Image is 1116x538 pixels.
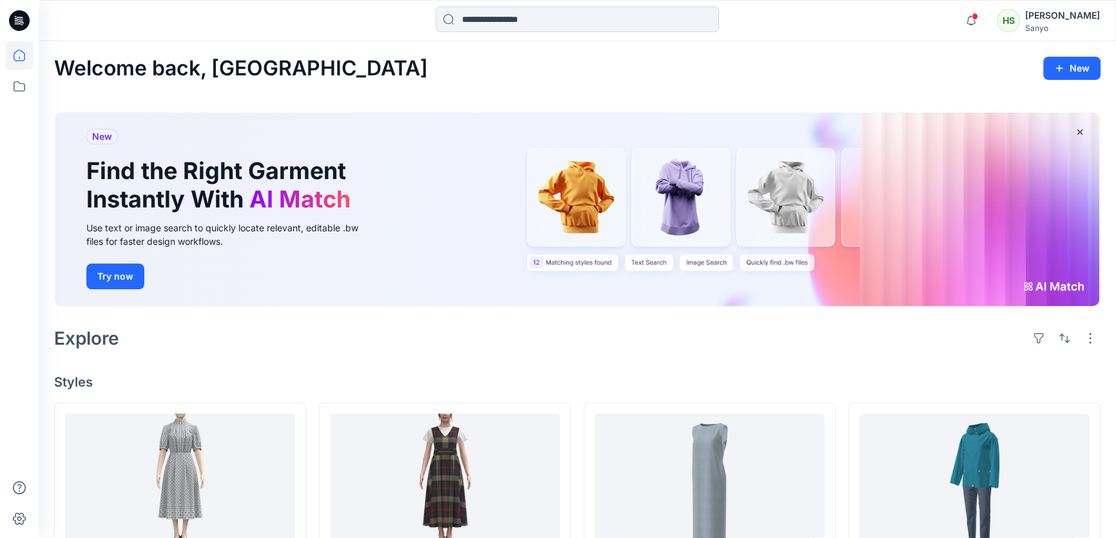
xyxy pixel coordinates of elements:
h1: Find the Right Garment Instantly With [86,157,357,213]
button: Try now [86,264,144,289]
div: HS [997,9,1020,32]
h2: Explore [54,328,119,349]
button: New [1043,57,1101,80]
div: [PERSON_NAME] [1025,8,1100,23]
div: Use text or image search to quickly locate relevant, editable .bw files for faster design workflows. [86,221,376,248]
h4: Styles [54,374,1101,390]
span: AI Match [249,185,351,213]
h2: Welcome back, [GEOGRAPHIC_DATA] [54,57,428,81]
div: Sanyo [1025,23,1100,33]
span: New [92,129,112,144]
